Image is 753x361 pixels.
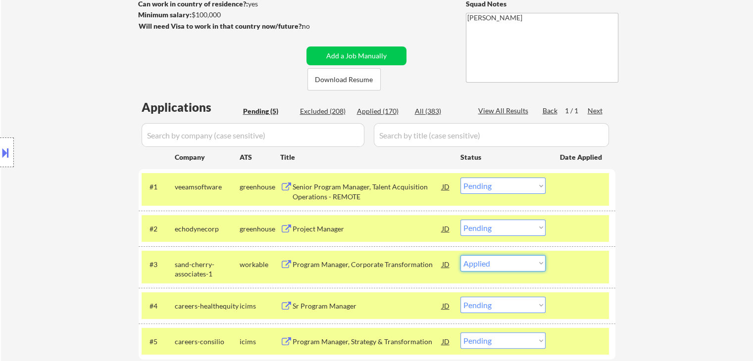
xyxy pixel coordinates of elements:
[243,106,293,116] div: Pending (5)
[560,152,603,162] div: Date Applied
[175,224,240,234] div: echodynecorp
[139,22,303,30] strong: Will need Visa to work in that country now/future?:
[240,260,280,270] div: workable
[293,337,442,347] div: Program Manager, Strategy & Transformation
[280,152,451,162] div: Title
[138,10,303,20] div: $100,000
[441,220,451,237] div: JD
[374,123,609,147] input: Search by title (case sensitive)
[240,337,280,347] div: icims
[357,106,406,116] div: Applied (170)
[142,123,364,147] input: Search by company (case sensitive)
[293,301,442,311] div: Sr Program Manager
[543,106,558,116] div: Back
[441,332,451,350] div: JD
[240,301,280,311] div: icims
[175,337,240,347] div: careers-consilio
[240,152,280,162] div: ATS
[307,68,381,90] button: Download Resume
[138,10,192,19] strong: Minimum salary:
[302,21,330,31] div: no
[441,178,451,195] div: JD
[415,106,464,116] div: All (383)
[293,260,442,270] div: Program Manager, Corporate Transformation
[142,101,240,113] div: Applications
[175,182,240,192] div: veeamsoftware
[565,106,588,116] div: 1 / 1
[293,182,442,201] div: Senior Program Manager, Talent Acquisition Operations - REMOTE
[441,255,451,273] div: JD
[150,260,167,270] div: #3
[478,106,531,116] div: View All Results
[175,301,240,311] div: careers-healthequity
[441,297,451,315] div: JD
[175,152,240,162] div: Company
[150,301,167,311] div: #4
[588,106,603,116] div: Next
[150,337,167,347] div: #5
[306,46,406,65] button: Add a Job Manually
[460,148,546,166] div: Status
[300,106,350,116] div: Excluded (208)
[240,182,280,192] div: greenhouse
[175,260,240,279] div: sand-cherry-associates-1
[293,224,442,234] div: Project Manager
[240,224,280,234] div: greenhouse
